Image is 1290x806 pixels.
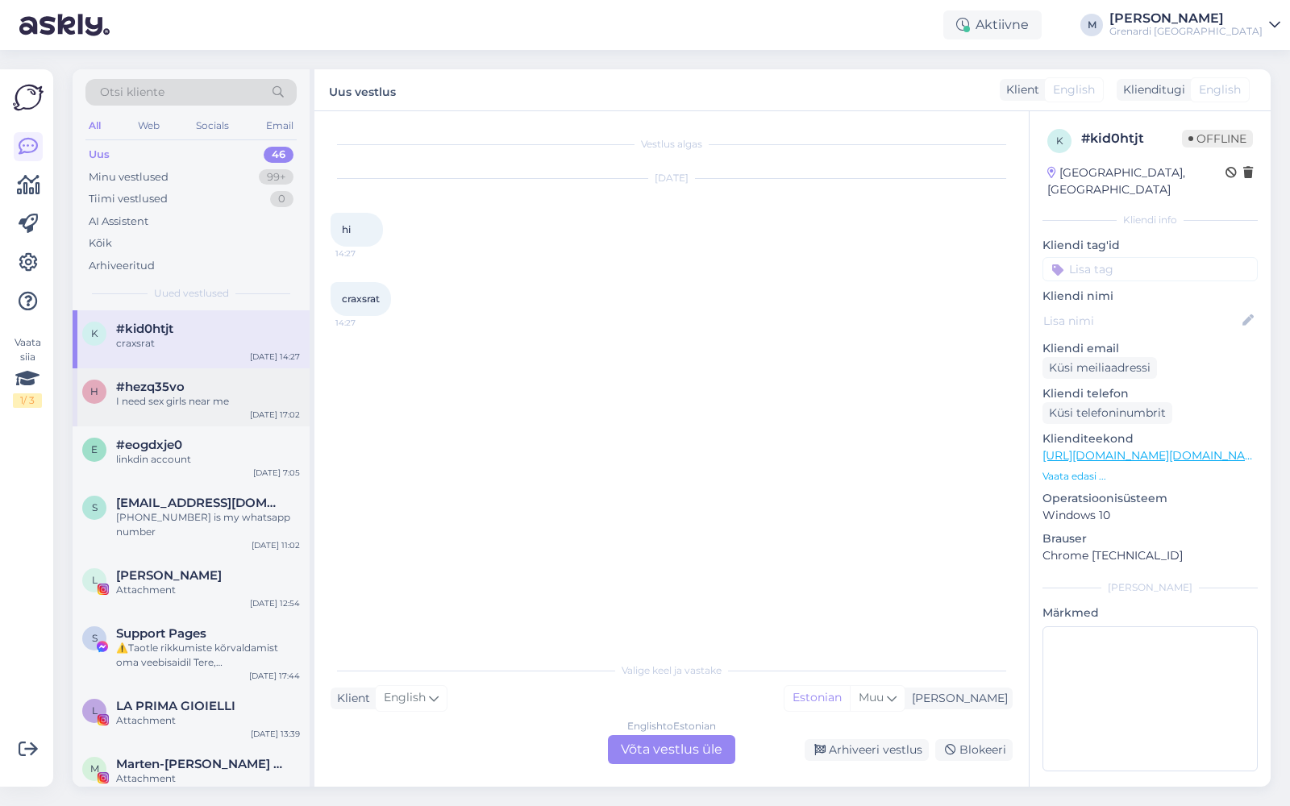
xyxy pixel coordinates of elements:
p: Kliendi telefon [1042,385,1258,402]
div: # kid0htjt [1081,129,1182,148]
span: Uued vestlused [154,286,229,301]
input: Lisa tag [1042,257,1258,281]
span: Leo Pizzo [116,568,222,583]
span: Muu [859,690,884,704]
div: [DATE] 17:02 [250,409,300,421]
span: 14:27 [335,317,396,329]
a: [URL][DOMAIN_NAME][DOMAIN_NAME] [1042,448,1266,463]
div: Estonian [784,686,850,710]
img: Askly Logo [13,82,44,113]
div: Socials [193,115,232,136]
p: Windows 10 [1042,507,1258,524]
div: Aktiivne [943,10,1042,39]
div: Klienditugi [1117,81,1185,98]
div: [PERSON_NAME] [1042,580,1258,595]
p: Vaata edasi ... [1042,469,1258,484]
div: Valige keel ja vastake [331,663,1013,678]
span: L [92,704,98,717]
span: Offline [1182,130,1253,147]
div: Minu vestlused [89,169,169,185]
span: #hezq35vo [116,380,185,394]
span: LA PRIMA GIOIELLI [116,699,235,713]
div: Vestlus algas [331,137,1013,152]
span: Marten-Jaan M. 📸 [116,757,284,771]
span: L [92,574,98,586]
div: [GEOGRAPHIC_DATA], [GEOGRAPHIC_DATA] [1047,164,1225,198]
span: k [91,327,98,339]
div: [PERSON_NAME] [1109,12,1263,25]
div: Attachment [116,713,300,728]
div: [DATE] 17:44 [249,670,300,682]
span: S [92,632,98,644]
div: Vaata siia [13,335,42,408]
div: Arhiveeritud [89,258,155,274]
div: [DATE] 14:27 [250,351,300,363]
div: Grenardi [GEOGRAPHIC_DATA] [1109,25,1263,38]
span: Otsi kliente [100,84,164,101]
div: craxsrat [116,336,300,351]
input: Lisa nimi [1043,312,1239,330]
label: Uus vestlus [329,79,396,101]
div: Võta vestlus üle [608,735,735,764]
div: Kõik [89,235,112,251]
div: AI Assistent [89,214,148,230]
span: #eogdxje0 [116,438,182,452]
div: Uus [89,147,110,163]
div: Küsi meiliaadressi [1042,357,1157,379]
div: 1 / 3 [13,393,42,408]
span: Support Pages [116,626,206,641]
p: Märkmed [1042,604,1258,621]
span: M [90,762,99,775]
div: Arhiveeri vestlus [805,739,929,761]
div: [PHONE_NUMBER] is my whatsapp number [116,510,300,539]
div: Küsi telefoninumbrit [1042,402,1172,424]
span: #kid0htjt [116,322,173,336]
div: 99+ [259,169,293,185]
div: English to Estonian [627,719,716,733]
div: I need sex girls near me [116,394,300,409]
div: [DATE] 11:02 [252,539,300,551]
p: Klienditeekond [1042,430,1258,447]
span: s [92,501,98,513]
p: Chrome [TECHNICAL_ID] [1042,547,1258,564]
div: [DATE] 12:54 [250,597,300,609]
div: All [85,115,104,136]
div: [DATE] 7:05 [253,467,300,479]
p: Kliendi tag'id [1042,237,1258,254]
div: linkdin account [116,452,300,467]
div: 46 [264,147,293,163]
p: Kliendi email [1042,340,1258,357]
span: craxsrat [342,293,380,305]
div: Tiimi vestlused [89,191,168,207]
span: hi [342,223,351,235]
div: Kliendi info [1042,213,1258,227]
a: [PERSON_NAME]Grenardi [GEOGRAPHIC_DATA] [1109,12,1280,38]
div: [DATE] [331,171,1013,185]
p: Brauser [1042,530,1258,547]
span: 14:27 [335,247,396,260]
div: Attachment [116,771,300,786]
span: English [384,689,426,707]
div: Web [135,115,163,136]
div: [DATE] 16:49 [250,786,300,798]
div: [PERSON_NAME] [905,690,1008,707]
span: sambhavgems1@gmail.com [116,496,284,510]
div: Attachment [116,583,300,597]
p: Kliendi nimi [1042,288,1258,305]
span: k [1056,135,1063,147]
div: 0 [270,191,293,207]
div: Klient [1000,81,1039,98]
span: e [91,443,98,455]
div: [DATE] 13:39 [251,728,300,740]
span: English [1053,81,1095,98]
div: Blokeeri [935,739,1013,761]
span: English [1199,81,1241,98]
div: ⚠️Taotle rikkumiste kõrvaldamist oma veebisaidil Tere, [PERSON_NAME] saatnud mitu hoiatust, et te... [116,641,300,670]
div: Email [263,115,297,136]
p: Operatsioonisüsteem [1042,490,1258,507]
div: M [1080,14,1103,36]
div: Klient [331,690,370,707]
span: h [90,385,98,397]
